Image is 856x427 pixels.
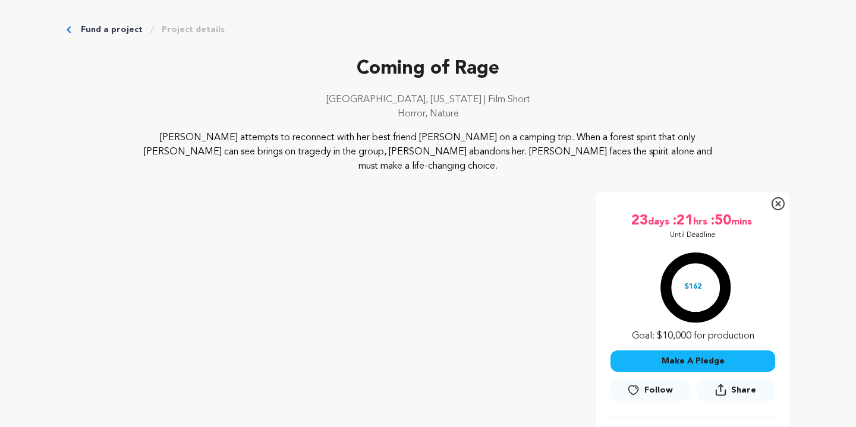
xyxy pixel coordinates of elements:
[139,131,717,173] p: [PERSON_NAME] attempts to reconnect with her best friend [PERSON_NAME] on a camping trip. When a ...
[67,24,789,36] div: Breadcrumb
[648,211,672,230] span: days
[81,24,143,36] a: Fund a project
[610,350,775,372] button: Make A Pledge
[697,379,775,401] button: Share
[67,107,789,121] p: Horror, Nature
[631,211,648,230] span: 23
[697,379,775,406] span: Share
[670,230,716,240] p: Until Deadline
[731,211,754,230] span: mins
[644,384,673,396] span: Follow
[162,24,225,36] a: Project details
[693,211,710,230] span: hrs
[710,211,731,230] span: :50
[67,55,789,83] p: Coming of Rage
[610,379,689,401] a: Follow
[672,211,693,230] span: :21
[67,93,789,107] p: [GEOGRAPHIC_DATA], [US_STATE] | Film Short
[731,384,756,396] span: Share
